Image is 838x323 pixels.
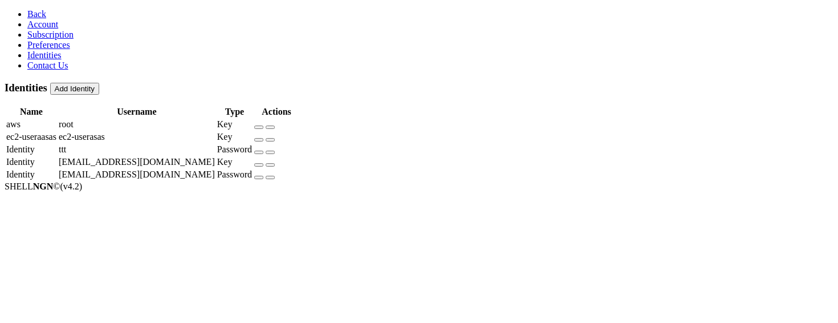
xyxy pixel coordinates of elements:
a: Contact Us [27,60,68,70]
th: Actions [254,106,299,118]
a: Account [27,19,58,29]
h3: Identities [5,82,833,95]
td: Identity [6,169,57,180]
td: ttt [58,144,215,155]
td: ec2-useraasas [6,131,57,143]
th: Name [6,106,57,118]
td: [EMAIL_ADDRESS][DOMAIN_NAME] [58,156,215,168]
td: Identity [6,156,57,168]
a: Back [27,9,46,19]
td: root [58,119,215,130]
span: SHELL © [5,181,82,191]
a: Identities [27,50,62,60]
th: Type [217,106,253,118]
td: [EMAIL_ADDRESS][DOMAIN_NAME] [58,169,215,180]
span: 4.2.0 [60,181,83,191]
td: aws [6,119,57,130]
td: ec2-userasas [58,131,215,143]
b: NGN [33,181,54,191]
td: Key [217,119,253,130]
a: Subscription [27,30,74,39]
td: Password [217,144,253,155]
td: Key [217,131,253,143]
td: Identity [6,144,57,155]
th: Username [58,106,215,118]
button: Add Identity [50,83,99,95]
td: Key [217,156,253,168]
a: Preferences [27,40,70,50]
td: Password [217,169,253,180]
